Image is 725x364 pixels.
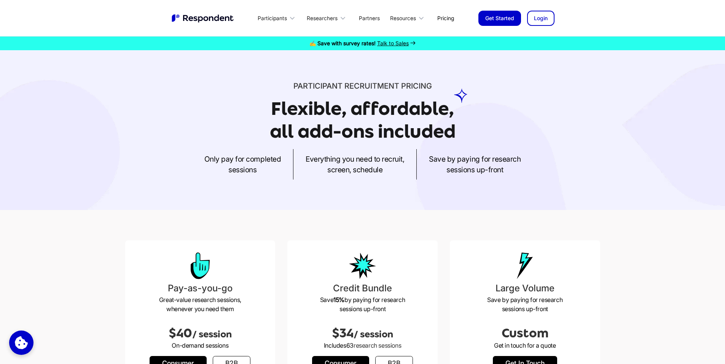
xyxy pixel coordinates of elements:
div: Participants [253,9,302,27]
div: Researchers [302,9,352,27]
p: On-demand sessions [131,341,269,350]
div: Resources [390,14,416,22]
span: PRICING [401,81,432,91]
a: Partners [353,9,386,27]
span: $40 [169,326,192,340]
a: Login [527,11,555,26]
span: / session [354,329,393,340]
p: Everything you need to recruit, screen, schedule [306,154,404,175]
p: Save by paying for research sessions up-front [429,154,521,175]
h3: Pay-as-you-go [131,281,269,295]
span: / session [192,329,232,340]
span: Participant recruitment [293,81,399,91]
span: Custom [502,326,548,340]
span: research sessions [354,342,401,349]
strong: ✍️ Save with survey rates! [309,40,376,46]
div: Researchers [307,14,338,22]
a: Get Started [478,11,521,26]
img: Untitled UI logotext [171,13,236,23]
strong: 15% [333,296,344,304]
span: Talk to Sales [377,40,409,46]
p: Save by paying for research sessions up-front [293,295,432,313]
span: $34 [332,326,354,340]
h3: Large Volume [456,281,594,295]
span: 63 [346,342,354,349]
h3: Credit Bundle [293,281,432,295]
p: Save by paying for research sessions up-front [456,295,594,313]
div: Participants [258,14,287,22]
a: home [171,13,236,23]
div: Resources [386,9,431,27]
a: Pricing [431,9,460,27]
p: Only pay for completed sessions [204,154,281,175]
h1: Flexible, affordable, all add-ons included [270,98,456,142]
p: Great-value research sessions, whenever you need them [131,295,269,313]
p: Includes [293,341,432,350]
p: Get in touch for a quote [456,341,594,350]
